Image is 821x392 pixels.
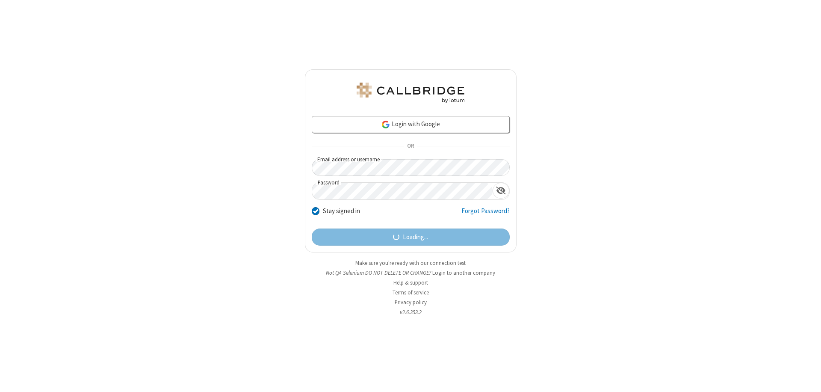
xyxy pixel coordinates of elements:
li: Not QA Selenium DO NOT DELETE OR CHANGE? [305,269,517,277]
input: Password [312,183,493,199]
a: Terms of service [393,289,429,296]
input: Email address or username [312,159,510,176]
a: Login with Google [312,116,510,133]
a: Make sure you're ready with our connection test [355,259,466,267]
li: v2.6.353.2 [305,308,517,316]
label: Stay signed in [323,206,360,216]
span: OR [404,140,417,152]
a: Privacy policy [395,299,427,306]
a: Forgot Password? [461,206,510,223]
button: Loading... [312,229,510,246]
span: Loading... [403,232,428,242]
a: Help & support [393,279,428,286]
img: QA Selenium DO NOT DELETE OR CHANGE [355,83,466,103]
img: google-icon.png [381,120,390,129]
div: Show password [493,183,509,199]
button: Login to another company [432,269,495,277]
